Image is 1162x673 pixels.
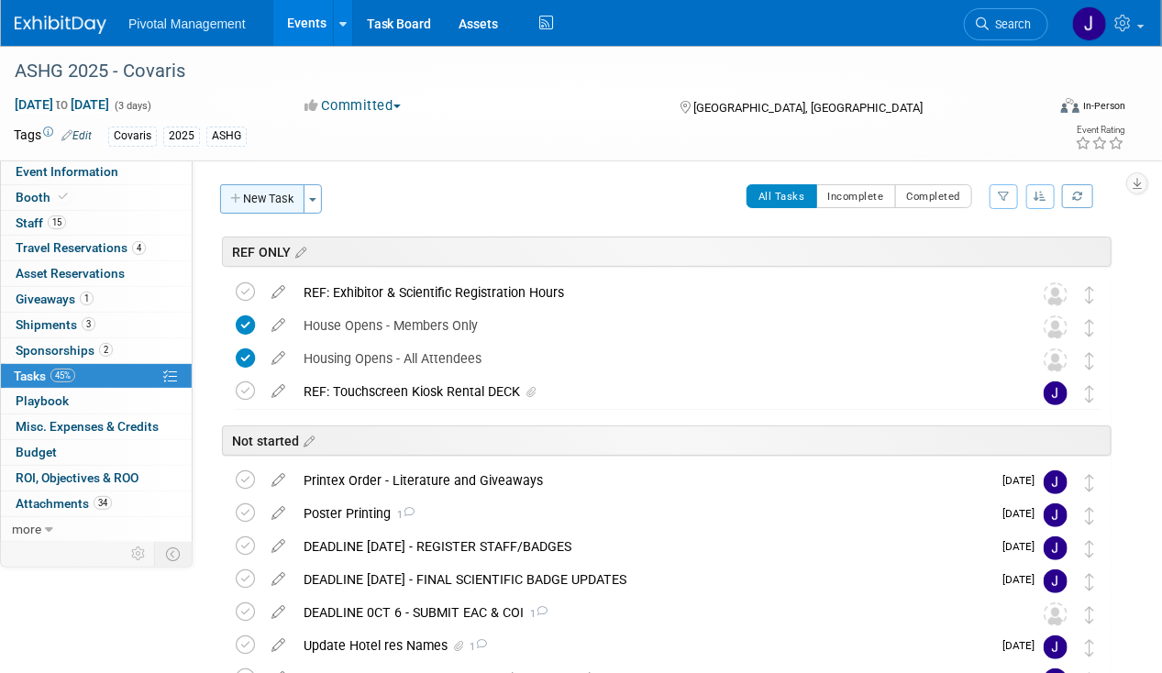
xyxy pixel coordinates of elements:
[294,310,1007,341] div: House Opens - Members Only
[132,241,146,255] span: 4
[1044,569,1068,593] img: Jessica Gatton
[48,215,66,229] span: 15
[262,538,294,555] a: edit
[294,564,991,595] div: DEADLINE [DATE] - FINAL SCIENTIFIC BADGE UPDATES
[262,317,294,334] a: edit
[1044,536,1068,560] img: Jessica Gatton
[294,277,1007,308] div: REF: Exhibitor & Scientific Registration Hours
[61,129,92,142] a: Edit
[1085,606,1094,623] i: Move task
[16,215,66,230] span: Staff
[1002,540,1044,553] span: [DATE]
[80,292,94,305] span: 1
[262,284,294,301] a: edit
[1085,507,1094,524] i: Move task
[1,185,192,210] a: Booth
[1,517,192,542] a: more
[1,364,192,389] a: Tasks45%
[694,101,924,115] span: [GEOGRAPHIC_DATA], [GEOGRAPHIC_DATA]
[294,597,1007,628] div: DEADLINE 0CT 6 - SUBMIT EAC & COI
[262,505,294,522] a: edit
[123,542,155,566] td: Personalize Event Tab Strip
[895,184,973,208] button: Completed
[1044,503,1068,527] img: Jessica Gatton
[1061,98,1079,113] img: Format-Inperson.png
[163,127,200,146] div: 2025
[53,97,71,112] span: to
[12,522,41,536] span: more
[16,419,159,434] span: Misc. Expenses & Credits
[1044,282,1068,306] img: Unassigned
[220,184,304,214] button: New Task
[108,127,157,146] div: Covaris
[16,445,57,459] span: Budget
[50,369,75,382] span: 45%
[963,95,1125,123] div: Event Format
[1062,184,1093,208] a: Refresh
[391,509,415,521] span: 1
[294,343,1007,374] div: Housing Opens - All Attendees
[294,465,991,496] div: Printex Order - Literature and Giveaways
[1,261,192,286] a: Asset Reservations
[1002,573,1044,586] span: [DATE]
[113,100,151,112] span: (3 days)
[1002,507,1044,520] span: [DATE]
[155,542,193,566] td: Toggle Event Tabs
[294,630,991,661] div: Update Hotel res Names
[294,531,991,562] div: DEADLINE [DATE] - REGISTER STAFF/BADGES
[94,496,112,510] span: 34
[1085,573,1094,590] i: Move task
[16,292,94,306] span: Giveaways
[222,237,1112,267] div: REF ONLY
[16,190,72,204] span: Booth
[16,240,146,255] span: Travel Reservations
[299,96,408,116] button: Committed
[16,470,138,485] span: ROI, Objectives & ROO
[1085,474,1094,491] i: Move task
[262,637,294,654] a: edit
[14,126,92,147] td: Tags
[1,491,192,516] a: Attachments34
[1044,348,1068,372] img: Unassigned
[262,472,294,489] a: edit
[1,440,192,465] a: Budget
[1002,639,1044,652] span: [DATE]
[8,55,1031,88] div: ASHG 2025 - Covaris
[816,184,896,208] button: Incomplete
[59,192,68,202] i: Booth reservation complete
[291,242,306,260] a: Edit sections
[16,393,69,408] span: Playbook
[1075,126,1124,135] div: Event Rating
[1044,470,1068,494] img: Jessica Gatton
[1085,639,1094,656] i: Move task
[1085,319,1094,336] i: Move task
[299,431,315,449] a: Edit sections
[1085,385,1094,403] i: Move task
[16,496,112,511] span: Attachments
[262,604,294,621] a: edit
[524,608,548,620] span: 1
[1072,6,1107,41] img: Jessica Gatton
[294,376,1007,407] div: REF: Touchscreen Kiosk Rental DECK
[467,641,487,653] span: 1
[989,17,1031,31] span: Search
[222,425,1112,456] div: Not started
[1,287,192,312] a: Giveaways1
[1085,352,1094,370] i: Move task
[16,164,118,179] span: Event Information
[206,127,247,146] div: ASHG
[1002,474,1044,487] span: [DATE]
[747,184,817,208] button: All Tasks
[1085,540,1094,557] i: Move task
[1085,286,1094,303] i: Move task
[99,343,113,357] span: 2
[1044,602,1068,626] img: Unassigned
[1,313,192,337] a: Shipments3
[14,96,110,113] span: [DATE] [DATE]
[15,16,106,34] img: ExhibitDay
[1,160,192,184] a: Event Information
[262,571,294,588] a: edit
[1,338,192,363] a: Sponsorships2
[262,383,294,400] a: edit
[1044,315,1068,339] img: Unassigned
